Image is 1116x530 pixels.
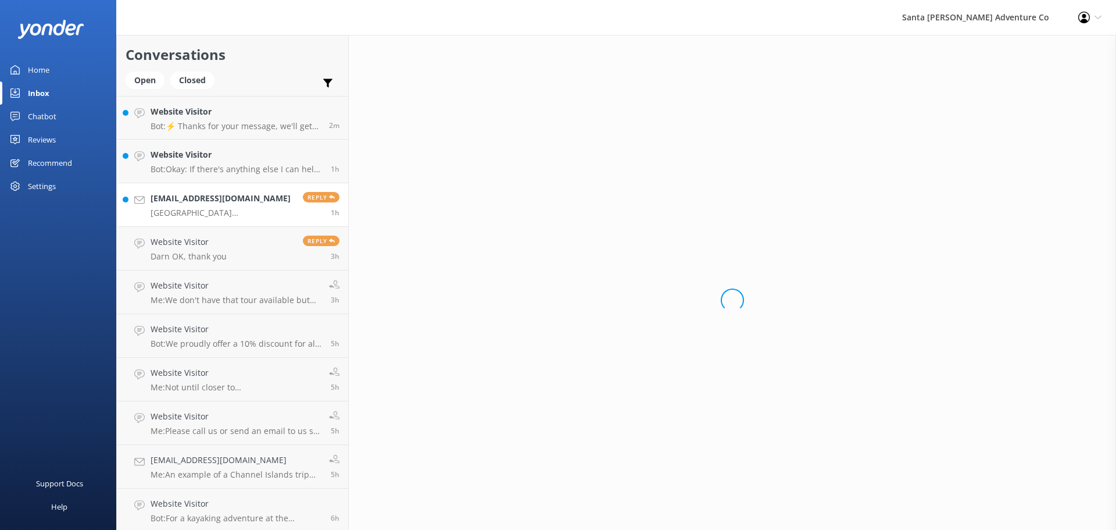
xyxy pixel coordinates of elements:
span: Oct 14 2025 08:47am (UTC -07:00) America/Tijuana [331,513,339,523]
a: Website VisitorMe:Not until closer to November/December, if you would like to be added to our 202... [117,358,348,401]
div: Settings [28,175,56,198]
div: Chatbot [28,105,56,128]
h4: Website Visitor [151,236,227,248]
a: Website VisitorDarn OK, thank youReply3h [117,227,348,271]
a: [EMAIL_ADDRESS][DOMAIN_NAME]Me:An example of a Channel Islands trip with 4 adults and 1 child for... [117,445,348,489]
p: Bot: We proudly offer a 10% discount for all veterans and active military service members. To boo... [151,339,322,349]
p: Bot: ⚡ Thanks for your message, we'll get back to you as soon as we can. You're also welcome to k... [151,121,320,131]
p: Me: We don't have that tour available but we do have the adventure tour (2.5 hours) open, do you ... [151,295,320,305]
a: Website VisitorMe:We don't have that tour available but we do have the adventure tour (2.5 hours)... [117,271,348,314]
a: Website VisitorBot:We proudly offer a 10% discount for all veterans and active military service m... [117,314,348,358]
a: Website VisitorBot:⚡ Thanks for your message, we'll get back to you as soon as we can. You're als... [117,96,348,140]
p: Bot: For a kayaking adventure at the [GEOGRAPHIC_DATA], you can join one of our tours on [GEOGRAP... [151,513,322,524]
span: Reply [303,192,339,202]
span: Oct 14 2025 11:14am (UTC -07:00) America/Tijuana [331,251,339,261]
span: Oct 14 2025 11:10am (UTC -07:00) America/Tijuana [331,295,339,305]
div: Support Docs [36,472,83,495]
div: Reviews [28,128,56,151]
h4: Website Visitor [151,323,322,336]
h4: [EMAIL_ADDRESS][DOMAIN_NAME] [151,454,320,467]
div: Help [51,495,67,518]
img: yonder-white-logo.png [17,20,84,39]
div: Recommend [28,151,72,175]
div: Inbox [28,81,49,105]
div: Open [126,72,164,89]
span: Oct 14 2025 01:05pm (UTC -07:00) America/Tijuana [331,208,339,218]
h4: [EMAIL_ADDRESS][DOMAIN_NAME] [151,192,294,205]
span: Reply [303,236,339,246]
p: Darn OK, thank you [151,251,227,262]
div: Closed [170,72,214,89]
span: Oct 14 2025 09:31am (UTC -07:00) America/Tijuana [331,339,339,348]
div: Home [28,58,49,81]
p: Me: Please call us or send an email to us so we can look into this situation and see what we can do! [151,426,320,436]
a: Website VisitorBot:Okay: If there's anything else I can help with, let me know!1h [117,140,348,183]
span: Oct 14 2025 08:58am (UTC -07:00) America/Tijuana [331,382,339,392]
span: Oct 14 2025 01:27pm (UTC -07:00) America/Tijuana [331,164,339,174]
span: Oct 14 2025 08:52am (UTC -07:00) America/Tijuana [331,426,339,436]
h4: Website Visitor [151,367,320,379]
h4: Website Visitor [151,279,320,292]
a: Closed [170,73,220,86]
h4: Website Visitor [151,105,320,118]
p: [GEOGRAPHIC_DATA][PERSON_NAME], [EMAIL_ADDRESS][DOMAIN_NAME], [DATE] [DATE], Party size of 2, kay... [151,208,294,218]
h2: Conversations [126,44,339,66]
h4: Website Visitor [151,410,320,423]
a: Website VisitorMe:Please call us or send an email to us so we can look into this situation and se... [117,401,348,445]
a: Open [126,73,170,86]
span: Oct 14 2025 08:51am (UTC -07:00) America/Tijuana [331,469,339,479]
h4: Website Visitor [151,148,322,161]
p: Me: An example of a Channel Islands trip with 4 adults and 1 child for the ferry and a discovery ... [151,469,320,480]
span: Oct 14 2025 02:48pm (UTC -07:00) America/Tijuana [329,120,339,130]
h4: Website Visitor [151,497,322,510]
a: [EMAIL_ADDRESS][DOMAIN_NAME][GEOGRAPHIC_DATA][PERSON_NAME], [EMAIL_ADDRESS][DOMAIN_NAME], [DATE] ... [117,183,348,227]
p: Bot: Okay: If there's anything else I can help with, let me know! [151,164,322,175]
p: Me: Not until closer to November/December, if you would like to be added to our 2026 waitlist for... [151,382,320,393]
